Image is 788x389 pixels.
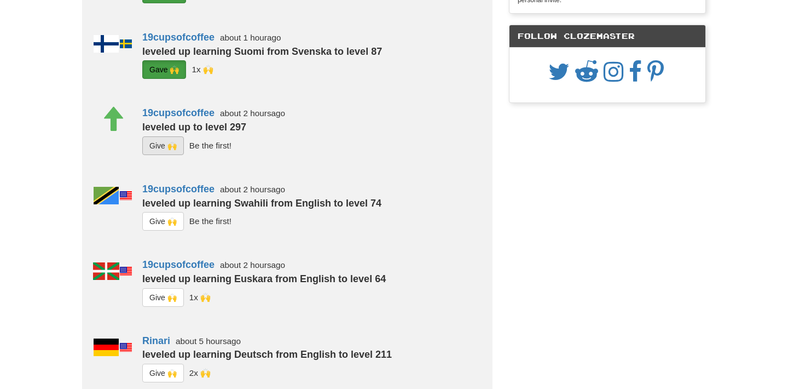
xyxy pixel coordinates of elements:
strong: leveled up learning Suomi from Svenska to level 87 [142,46,382,57]
button: Gave 🙌 [142,60,186,79]
a: 19cupsofcoffee [142,184,215,195]
a: Rinari [142,335,170,346]
button: Give 🙌 [142,364,184,382]
button: Give 🙌 [142,212,184,231]
small: about 5 hours ago [176,336,241,346]
strong: leveled up learning Deutsch from English to level 211 [142,349,392,360]
a: 19cupsofcoffee [142,32,215,43]
small: Morela [189,292,211,301]
small: about 1 hour ago [220,33,281,42]
small: about 2 hours ago [220,260,285,270]
strong: leveled up learning Euskara from English to level 64 [142,273,386,284]
strong: leveled up to level 297 [142,122,246,133]
strong: leveled up learning Swahili from English to level 74 [142,198,381,209]
button: Give 🙌 [142,288,184,307]
small: Be the first! [189,216,231,226]
small: about 2 hours ago [220,108,285,118]
small: about 2 hours ago [220,185,285,194]
small: Be the first! [189,141,231,150]
div: Follow Clozemaster [509,25,705,48]
small: 19cupsofcoffee<br />kupo03 [189,368,211,377]
a: 19cupsofcoffee [142,107,215,118]
a: 19cupsofcoffee [142,259,215,270]
button: Give 🙌 [142,136,184,155]
small: Earluccio [192,65,213,74]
